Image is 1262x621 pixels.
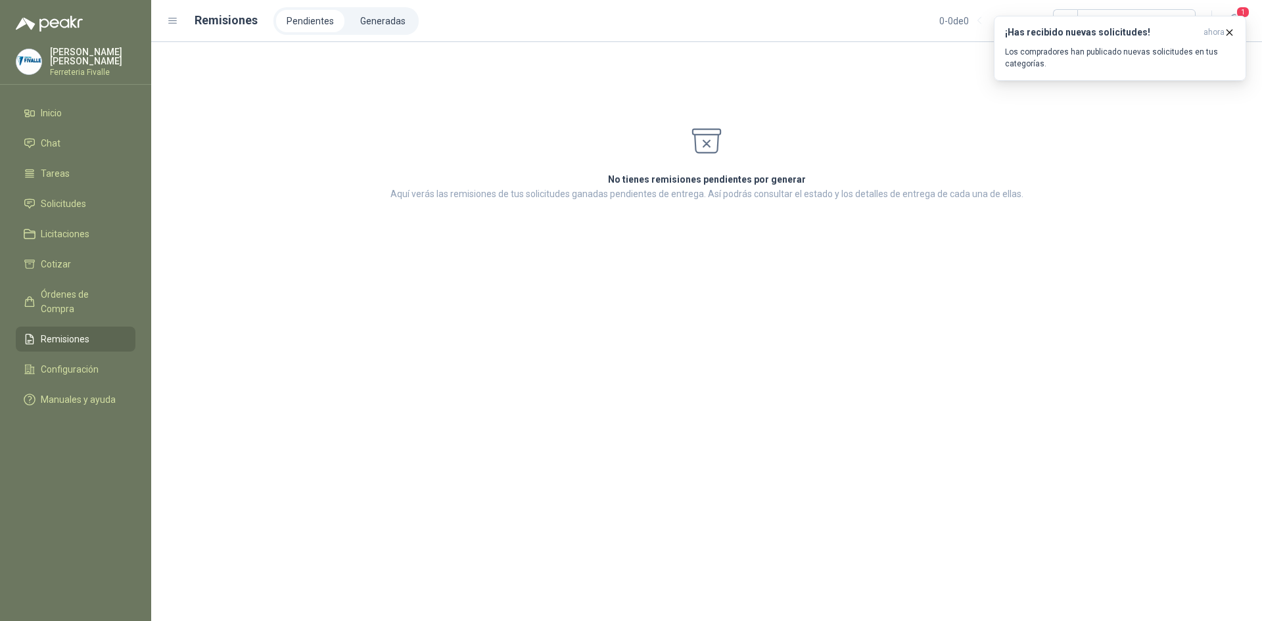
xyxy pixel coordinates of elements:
[350,10,416,32] a: Generadas
[50,47,135,66] p: [PERSON_NAME] [PERSON_NAME]
[1223,9,1246,33] button: 1
[41,196,86,211] span: Solicitudes
[16,327,135,352] a: Remisiones
[1005,46,1235,70] p: Los compradores han publicado nuevas solicitudes en tus categorías.
[16,252,135,277] a: Cotizar
[16,131,135,156] a: Chat
[41,257,71,271] span: Cotizar
[41,136,60,150] span: Chat
[276,10,344,32] a: Pendientes
[390,187,1023,201] p: Aquí verás las remisiones de tus solicitudes ganadas pendientes de entrega. Así podrás consultar ...
[939,11,1011,32] div: 0 - 0 de 0
[16,282,135,321] a: Órdenes de Compra
[994,16,1246,81] button: ¡Has recibido nuevas solicitudes!ahora Los compradores han publicado nuevas solicitudes en tus ca...
[16,49,41,74] img: Company Logo
[41,227,89,241] span: Licitaciones
[16,161,135,186] a: Tareas
[16,221,135,246] a: Licitaciones
[41,166,70,181] span: Tareas
[16,101,135,126] a: Inicio
[16,357,135,382] a: Configuración
[195,11,258,30] h1: Remisiones
[41,392,116,407] span: Manuales y ayuda
[41,287,123,316] span: Órdenes de Compra
[41,106,62,120] span: Inicio
[1005,27,1198,38] h3: ¡Has recibido nuevas solicitudes!
[608,174,806,185] strong: No tienes remisiones pendientes por generar
[1204,27,1225,38] span: ahora
[16,387,135,412] a: Manuales y ayuda
[16,191,135,216] a: Solicitudes
[41,332,89,346] span: Remisiones
[41,362,99,377] span: Configuración
[1236,6,1250,18] span: 1
[50,68,135,76] p: Ferreteria Fivalle
[16,16,83,32] img: Logo peakr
